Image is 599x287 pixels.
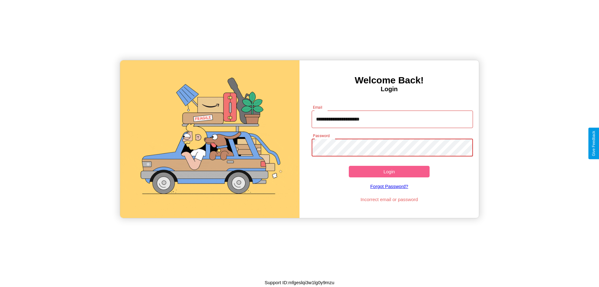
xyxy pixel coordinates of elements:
[349,166,430,177] button: Login
[265,278,334,287] p: Support ID: mfgeslqi3w1lg0y9mzu
[313,105,323,110] label: Email
[120,60,299,218] img: gif
[592,131,596,156] div: Give Feedback
[299,75,479,86] h3: Welcome Back!
[309,195,470,204] p: Incorrect email or password
[313,133,329,138] label: Password
[299,86,479,93] h4: Login
[309,177,470,195] a: Forgot Password?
